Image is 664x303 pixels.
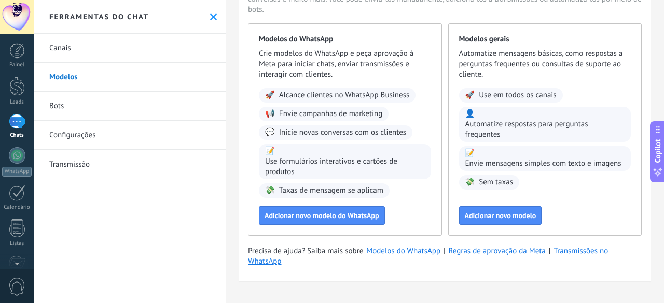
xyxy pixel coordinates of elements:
[2,167,32,177] div: WhatsApp
[259,49,431,80] span: Crie modelos do WhatsApp e peça aprovação à Meta para iniciar chats, enviar transmissões e intera...
[248,246,363,256] span: Precisa de ajuda? Saiba mais sobre
[279,109,383,119] span: Envie campanhas de marketing
[366,246,440,256] a: Modelos do WhatsApp
[34,150,226,179] a: Transmissão
[479,90,556,100] span: Use em todos os canais
[49,12,149,21] h2: Ferramentas do chat
[265,90,275,100] span: 🚀
[653,139,663,163] span: Copilot
[465,119,625,140] span: Automatize respostas para perguntas frequentes
[265,185,275,196] span: 💸
[34,121,226,150] a: Configurações
[2,240,32,247] div: Listas
[479,177,513,187] span: Sem taxas
[449,246,546,256] a: Regras de aprovação da Meta
[259,206,385,225] button: Adicionar novo modelo do WhatsApp
[465,158,621,169] span: Envie mensagens simples com texto e imagens
[465,148,475,158] span: 📝
[459,34,631,45] span: Modelos gerais
[2,62,32,68] div: Painel
[465,109,475,119] span: 👤
[279,127,406,138] span: Inicie novas conversas com os clientes
[248,246,642,266] div: | |
[459,49,631,80] span: Automatize mensagens básicas, como respostas a perguntas frequentes ou consultas de suporte ao cl...
[34,63,226,92] a: Modelos
[2,99,32,106] div: Leads
[279,90,410,100] span: Alcance clientes no WhatsApp Business
[265,146,275,156] span: 📝
[259,34,431,45] span: Modelos do WhatsApp
[2,132,32,139] div: Chats
[265,127,275,138] span: 💬
[265,109,275,119] span: 📢
[34,92,226,121] a: Bots
[465,90,475,100] span: 🚀
[248,246,608,266] a: Transmissões no WhatsApp
[465,212,536,219] span: Adicionar novo modelo
[459,206,542,225] button: Adicionar novo modelo
[465,177,475,187] span: 💸
[265,156,425,177] span: Use formulários interativos e cartões de produtos
[2,204,32,211] div: Calendário
[279,185,383,196] span: Taxas de mensagem se aplicam
[34,34,226,63] a: Canais
[265,212,379,219] span: Adicionar novo modelo do WhatsApp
